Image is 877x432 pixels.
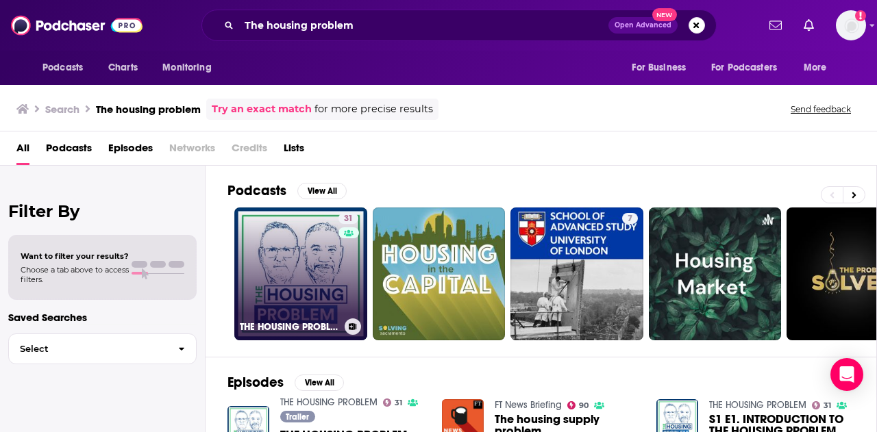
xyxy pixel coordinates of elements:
[169,137,215,165] span: Networks
[510,207,643,340] a: 7
[314,101,433,117] span: for more precise results
[787,103,855,115] button: Send feedback
[212,101,312,117] a: Try an exact match
[608,17,678,34] button: Open AdvancedNew
[804,58,827,77] span: More
[16,137,29,165] a: All
[622,213,638,224] a: 7
[824,403,831,409] span: 31
[33,55,101,81] button: open menu
[830,358,863,391] div: Open Intercom Messenger
[812,401,832,409] a: 31
[395,400,402,406] span: 31
[295,374,344,391] button: View All
[227,182,347,199] a: PodcastsView All
[297,183,347,199] button: View All
[46,137,92,165] a: Podcasts
[567,401,589,409] a: 90
[344,212,353,226] span: 31
[96,103,201,116] h3: The housing problem
[8,311,197,324] p: Saved Searches
[153,55,229,81] button: open menu
[227,374,284,391] h2: Episodes
[162,58,211,77] span: Monitoring
[652,8,677,21] span: New
[42,58,83,77] span: Podcasts
[8,333,197,364] button: Select
[855,10,866,21] svg: Add a profile image
[45,103,79,116] h3: Search
[836,10,866,40] span: Logged in as arobertson1
[383,398,403,407] a: 31
[8,201,197,221] h2: Filter By
[108,137,153,165] a: Episodes
[286,413,309,421] span: Trailer
[622,55,703,81] button: open menu
[99,55,146,81] a: Charts
[234,207,367,340] a: 31THE HOUSING PROBLEM
[227,374,344,391] a: EpisodesView All
[798,14,819,37] a: Show notifications dropdown
[21,265,129,284] span: Choose a tab above to access filters.
[108,58,138,77] span: Charts
[836,10,866,40] button: Show profile menu
[702,55,797,81] button: open menu
[11,12,143,38] img: Podchaser - Follow, Share and Rate Podcasts
[280,396,378,408] a: THE HOUSING PROBLEM
[201,10,717,41] div: Search podcasts, credits, & more...
[711,58,777,77] span: For Podcasters
[21,251,129,261] span: Want to filter your results?
[615,22,671,29] span: Open Advanced
[632,58,686,77] span: For Business
[709,399,806,411] a: THE HOUSING PROBLEM
[227,182,286,199] h2: Podcasts
[284,137,304,165] a: Lists
[794,55,844,81] button: open menu
[628,212,632,226] span: 7
[9,344,167,353] span: Select
[764,14,787,37] a: Show notifications dropdown
[232,137,267,165] span: Credits
[579,403,589,409] span: 90
[836,10,866,40] img: User Profile
[495,399,562,411] a: FT News Briefing
[240,321,339,333] h3: THE HOUSING PROBLEM
[338,213,358,224] a: 31
[239,14,608,36] input: Search podcasts, credits, & more...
